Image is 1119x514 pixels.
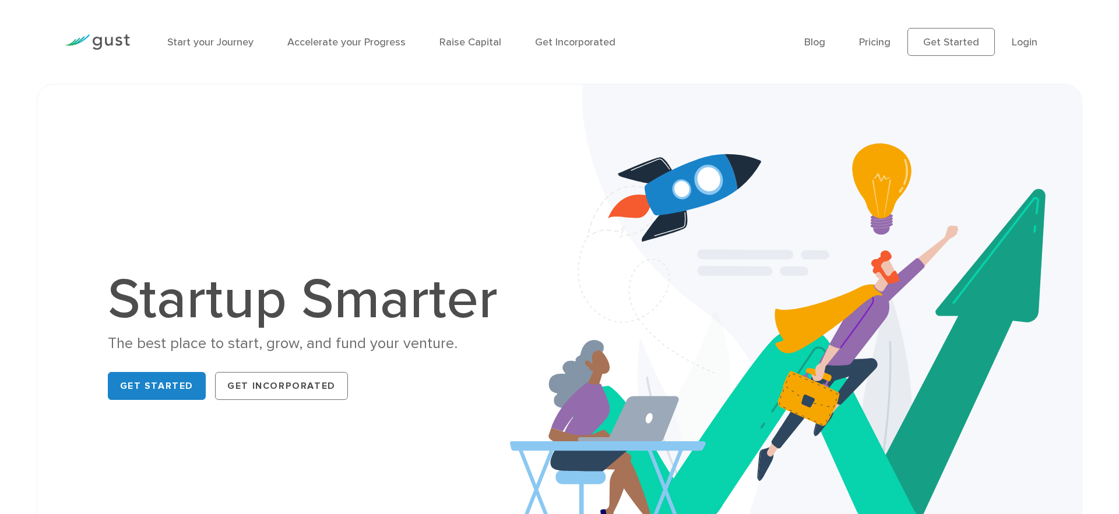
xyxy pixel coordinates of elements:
a: Login [1012,36,1037,48]
a: Blog [804,36,825,48]
a: Pricing [859,36,891,48]
a: Get Incorporated [535,36,615,48]
a: Start your Journey [167,36,254,48]
a: Get Started [907,28,995,56]
img: Gust Logo [65,34,130,50]
h1: Startup Smarter [108,272,510,328]
a: Accelerate your Progress [287,36,406,48]
div: The best place to start, grow, and fund your venture. [108,334,510,354]
a: Get Started [108,372,206,400]
a: Raise Capital [439,36,501,48]
a: Get Incorporated [215,372,348,400]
